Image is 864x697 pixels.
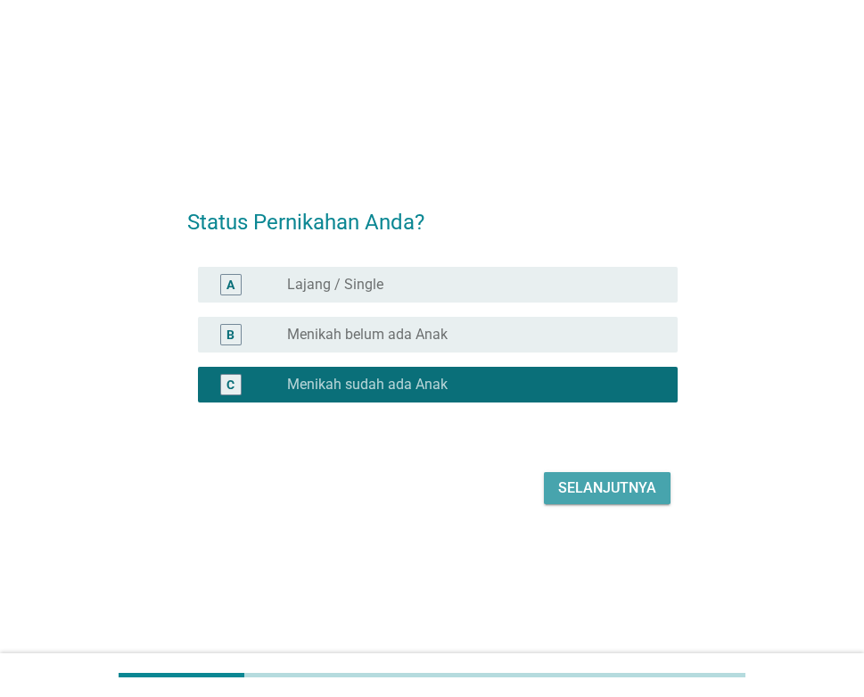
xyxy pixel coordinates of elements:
label: Menikah sudah ada Anak [287,376,448,394]
label: Lajang / Single [287,276,383,294]
div: Selanjutnya [558,477,656,499]
div: B [226,325,235,344]
h2: Status Pernikahan Anda? [187,188,678,238]
div: C [226,375,235,394]
button: Selanjutnya [544,472,671,504]
div: A [226,275,235,294]
label: Menikah belum ada Anak [287,326,448,344]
